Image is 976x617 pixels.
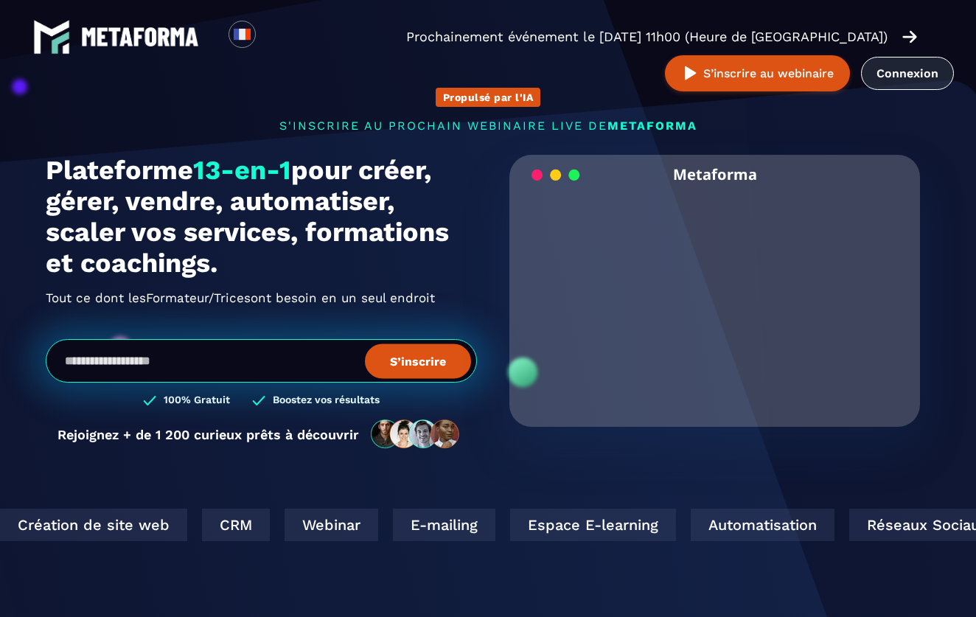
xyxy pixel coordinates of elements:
h2: Metaforma [673,155,757,194]
p: Rejoignez + de 1 200 curieux prêts à découvrir [57,427,359,442]
img: checked [143,394,156,408]
a: Connexion [861,57,954,90]
h2: Tout ce dont les ont besoin en un seul endroit [46,286,477,310]
span: 13-en-1 [193,155,291,186]
img: logo [81,27,199,46]
img: loading [531,168,580,182]
div: Espace E-learning [273,509,439,541]
p: Prochainement événement le [DATE] 11h00 (Heure de [GEOGRAPHIC_DATA]) [406,27,888,47]
span: Formateur/Trices [146,286,251,310]
video: Your browser does not support the video tag. [520,194,909,388]
h1: Plateforme pour créer, gérer, vendre, automatiser, scaler vos services, formations et coachings. [46,155,477,279]
div: Automatisation [454,509,598,541]
span: METAFORMA [607,119,697,133]
img: checked [252,394,265,408]
input: Search for option [268,28,279,46]
div: Création de site web [784,509,971,541]
div: Webinar [48,509,142,541]
button: S’inscrire [365,344,471,378]
div: Search for option [256,21,292,53]
img: arrow-right [902,29,917,45]
img: fr [233,25,251,43]
img: community-people [366,419,465,450]
p: s'inscrire au prochain webinaire live de [46,119,930,133]
button: S’inscrire au webinaire [665,55,850,91]
div: E-mailing [156,509,259,541]
div: Réseaux Sociaux [613,509,769,541]
h3: Boostez vos résultats [273,394,380,408]
h3: 100% Gratuit [164,394,230,408]
img: logo [33,18,70,55]
img: play [681,64,700,83]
